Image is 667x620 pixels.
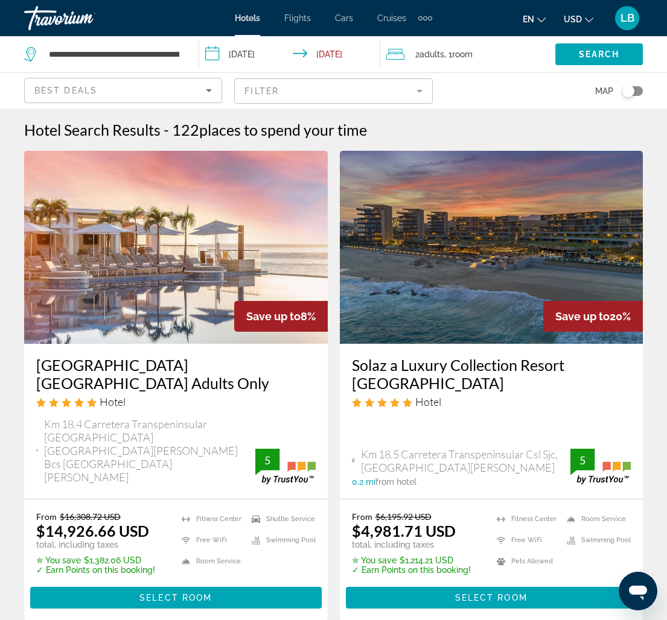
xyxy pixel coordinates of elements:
span: Best Deals [34,86,97,95]
p: ✓ Earn Points on this booking! [36,565,155,575]
span: From [352,511,372,522]
a: Cruises [377,13,406,23]
span: 2 [415,46,444,63]
span: Km 18.4 Carretera Transpeninsular [GEOGRAPHIC_DATA] [GEOGRAPHIC_DATA][PERSON_NAME] Bcs [GEOGRAPHI... [44,417,255,484]
span: Room [452,49,473,59]
a: Select Room [346,589,637,603]
ins: $14,926.66 USD [36,522,149,540]
span: , 1 [444,46,473,63]
div: 5 [570,453,595,467]
li: Shuttle Service [246,511,316,527]
p: total, including taxes [352,540,471,549]
button: Check-in date: Nov 5, 2025 Check-out date: Nov 11, 2025 [199,36,380,72]
a: Solaz a Luxury Collection Resort [GEOGRAPHIC_DATA] [352,356,631,392]
div: 20% [543,301,643,332]
li: Fitness Center [176,511,246,527]
span: Hotel [415,395,441,408]
a: [GEOGRAPHIC_DATA] [GEOGRAPHIC_DATA] Adults Only [36,356,316,392]
mat-select: Sort by [34,83,212,98]
li: Free WiFi [176,533,246,548]
span: LB [621,12,634,24]
span: 0.2 mi [352,477,375,487]
div: 5 star Hotel [36,395,316,408]
span: Km 18.5 Carretera Transpeninsular Csl Sjc, [GEOGRAPHIC_DATA][PERSON_NAME] [361,448,570,474]
li: Swimming Pool [561,533,631,548]
span: Save up to [555,310,610,323]
div: 5 [255,453,279,467]
p: ✓ Earn Points on this booking! [352,565,471,575]
p: $1,214.21 USD [352,555,471,565]
button: Change currency [564,10,593,28]
del: $16,308.72 USD [60,511,121,522]
a: Travorium [24,2,145,34]
span: Map [595,83,613,100]
button: Extra navigation items [418,8,432,28]
button: Filter [234,78,432,104]
li: Pets Allowed [491,554,561,569]
span: ✮ You save [36,555,81,565]
button: Travelers: 2 adults, 0 children [380,36,555,72]
span: - [164,121,169,139]
img: Hotel image [24,151,328,344]
span: USD [564,14,582,24]
span: From [36,511,57,522]
li: Fitness Center [491,511,561,527]
li: Room Service [176,554,246,569]
span: Search [579,49,620,59]
h1: Hotel Search Results [24,121,161,139]
button: User Menu [611,5,643,31]
span: Hotel [100,395,126,408]
span: en [523,14,534,24]
span: from hotel [375,477,416,487]
a: Flights [284,13,311,23]
span: Save up to [246,310,301,323]
img: trustyou-badge.svg [255,449,316,484]
span: Select Room [455,593,528,603]
span: ✮ You save [352,555,397,565]
span: places to spend your time [199,121,367,139]
a: Hotels [235,13,260,23]
del: $6,195.92 USD [375,511,432,522]
img: Hotel image [340,151,643,344]
div: 8% [234,301,328,332]
h2: 122 [172,121,367,139]
button: Select Room [346,587,637,609]
div: 5 star Hotel [352,395,631,408]
button: Change language [523,10,546,28]
a: Select Room [30,589,322,603]
span: Select Room [139,593,212,603]
li: Free WiFi [491,533,561,548]
p: total, including taxes [36,540,155,549]
li: Swimming Pool [246,533,316,548]
a: Cars [335,13,353,23]
ins: $4,981.71 USD [352,522,456,540]
span: Adults [420,49,444,59]
li: Room Service [561,511,631,527]
button: Select Room [30,587,322,609]
button: Search [555,43,643,65]
p: $1,382.06 USD [36,555,155,565]
iframe: Button to launch messaging window [619,572,657,610]
img: trustyou-badge.svg [570,449,631,484]
button: Toggle map [613,86,643,96]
